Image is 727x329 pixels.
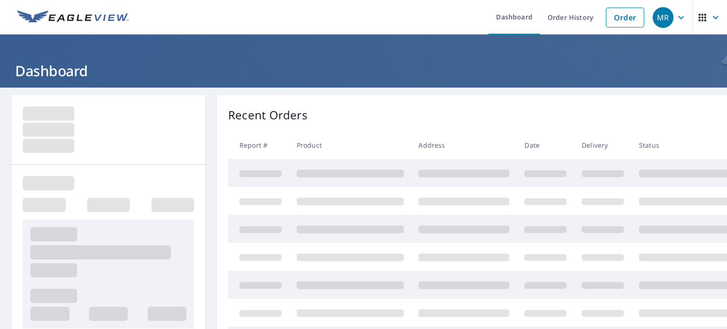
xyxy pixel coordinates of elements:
[11,61,716,80] h1: Dashboard
[411,131,517,159] th: Address
[289,131,411,159] th: Product
[606,8,644,27] a: Order
[228,131,289,159] th: Report #
[517,131,574,159] th: Date
[228,107,308,124] p: Recent Orders
[653,7,674,28] div: MR
[17,10,129,25] img: EV Logo
[574,131,631,159] th: Delivery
